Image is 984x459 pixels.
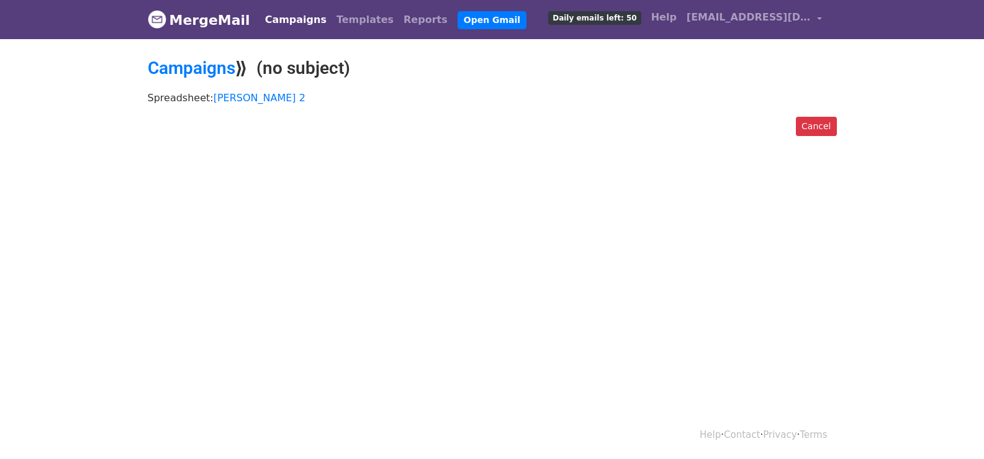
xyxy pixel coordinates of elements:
a: [EMAIL_ADDRESS][DOMAIN_NAME] [682,5,827,34]
a: Help [646,5,682,30]
a: Reports [399,7,453,32]
a: Contact [724,429,760,440]
a: Privacy [763,429,797,440]
a: Open Gmail [458,11,526,29]
a: Terms [800,429,827,440]
a: [PERSON_NAME] 2 [214,92,305,104]
span: [EMAIL_ADDRESS][DOMAIN_NAME] [687,10,811,25]
a: Daily emails left: 50 [543,5,646,30]
a: MergeMail [148,7,250,33]
img: MergeMail logo [148,10,166,29]
iframe: Chat Widget [922,399,984,459]
p: Spreadsheet: [148,91,837,104]
h2: ⟫ (no subject) [148,58,837,79]
a: Templates [332,7,399,32]
span: Daily emails left: 50 [548,11,641,25]
a: Campaigns [260,7,332,32]
a: Cancel [796,117,836,136]
a: Help [700,429,721,440]
a: Campaigns [148,58,235,78]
